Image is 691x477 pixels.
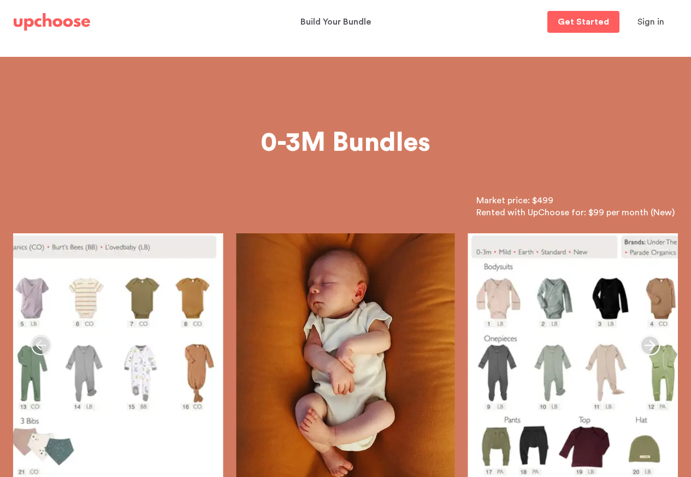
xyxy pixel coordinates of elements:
[476,196,553,205] span: Market price: $499
[547,11,619,33] a: Get Started
[624,11,678,33] button: Sign in
[261,129,430,156] span: 0-3M Bundles
[637,17,664,26] span: Sign in
[476,208,675,217] span: )
[476,208,672,217] span: Rented with UpChoose for: $99 per month (New
[300,11,374,33] a: Build Your Bundle
[14,13,90,31] img: UpChoose
[300,13,371,31] p: Build Your Bundle
[558,17,609,26] p: Get Started
[14,11,90,33] a: UpChoose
